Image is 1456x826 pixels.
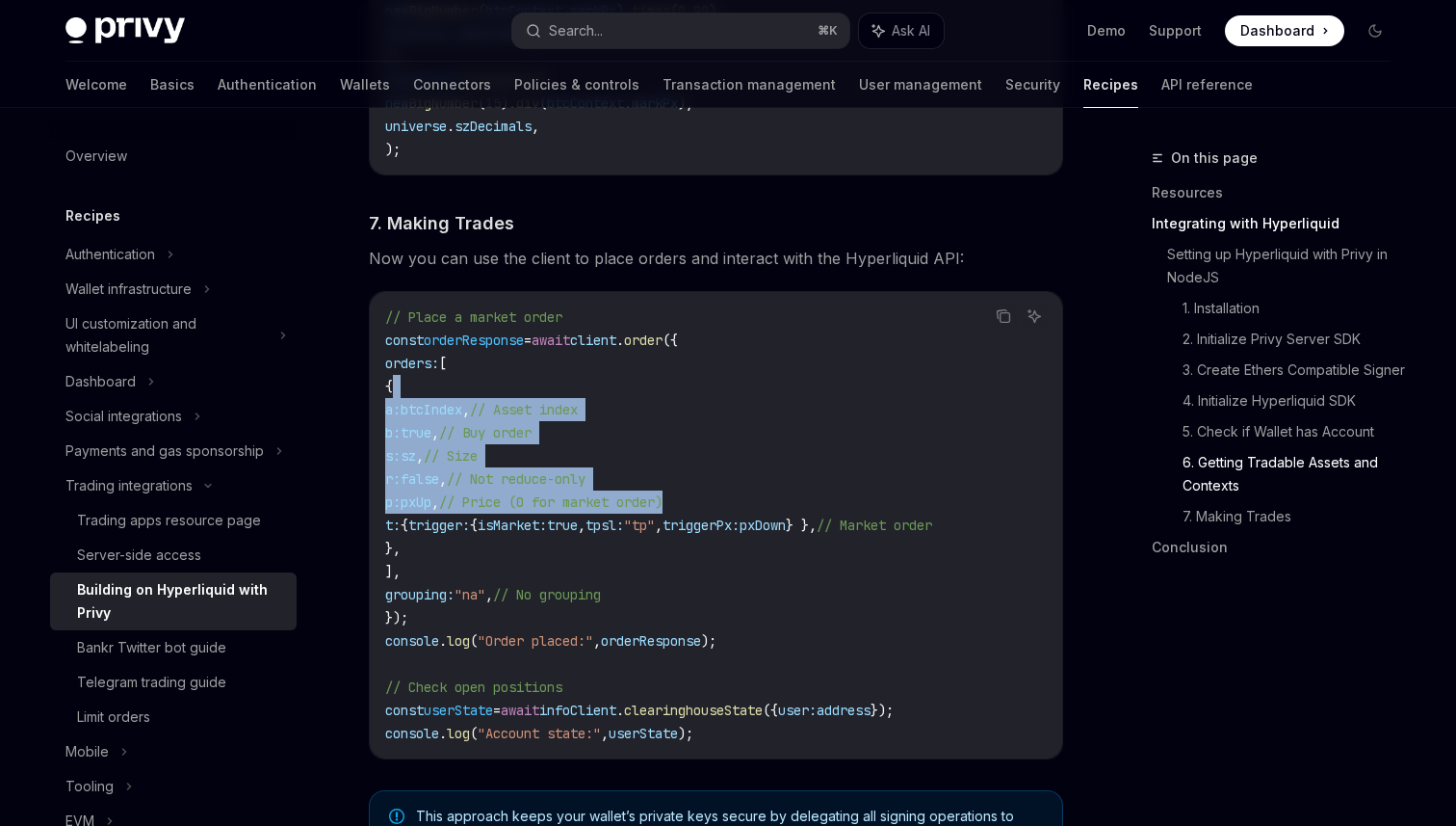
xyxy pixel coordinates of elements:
span: r: [385,470,401,488]
div: Trading integrations [65,474,193,497]
span: pxDown [740,517,786,534]
span: . [439,725,447,742]
a: Authentication [218,62,317,108]
span: await [501,702,539,719]
a: 3. Create Ethers Compatible Signer [1183,355,1406,386]
span: // Asset index [470,401,578,418]
span: clearinghouseState [624,702,763,719]
span: ( [470,632,478,650]
a: Basics [150,62,195,108]
span: ], [385,563,401,580]
a: Security [1005,62,1060,108]
span: // Market order [817,517,932,534]
button: Ask AI [859,13,944,48]
div: Telegram trading guide [77,671,226,694]
span: . [616,702,624,719]
a: Limit orders [50,700,297,734]
a: Conclusion [1152,532,1406,563]
span: { [385,378,393,395]
span: }, [385,540,401,557]
span: ( [470,725,478,742]
span: orders: [385,355,439,372]
a: Policies & controls [514,62,639,108]
span: userState [424,702,493,719]
span: client [570,332,616,349]
span: true [547,517,578,534]
span: On this page [1171,147,1258,170]
span: address [817,702,871,719]
span: console [385,632,439,650]
a: User management [859,62,982,108]
span: } }, [786,517,817,534]
span: // Place a market order [385,308,562,326]
span: a: [385,401,401,418]
span: , [416,447,424,465]
span: , [601,725,609,742]
span: btcIndex [401,401,462,418]
span: , [655,517,663,534]
span: , [431,493,439,511]
div: Tooling [65,775,114,798]
span: , [462,401,470,418]
a: Bankr Twitter bot guide [50,630,297,665]
span: ({ [663,332,678,349]
span: trigger: [408,517,470,534]
span: 7. Making Trades [369,210,514,236]
span: "na" [455,586,485,603]
a: Support [1149,21,1202,40]
span: // Not reduce-only [447,470,585,488]
img: dark logo [65,17,185,44]
div: Wallet infrastructure [65,278,192,301]
span: grouping: [385,586,455,603]
span: console [385,725,439,742]
span: await [532,332,570,349]
svg: Note [389,809,404,824]
span: sz [401,447,416,465]
a: Integrating with Hyperliquid [1152,208,1406,239]
a: API reference [1161,62,1253,108]
span: = [524,332,532,349]
span: // No grouping [493,586,601,603]
a: Transaction management [663,62,836,108]
span: }); [385,609,408,626]
span: , [485,586,493,603]
div: Social integrations [65,405,182,428]
span: Dashboard [1240,21,1314,40]
button: Search...⌘K [512,13,849,48]
div: UI customization and whitelabeling [65,312,268,359]
button: Toggle dark mode [1360,15,1391,46]
span: // Check open positions [385,679,562,696]
a: Welcome [65,62,127,108]
a: Dashboard [1225,15,1344,46]
button: Copy the contents from the code block [991,304,1016,329]
span: ); [385,141,401,158]
a: Building on Hyperliquid with Privy [50,573,297,630]
span: triggerPx: [663,517,740,534]
a: Server-side access [50,538,297,573]
span: , [532,118,539,135]
div: Dashboard [65,370,136,393]
span: log [447,725,470,742]
span: "Account state:" [478,725,601,742]
span: , [439,470,447,488]
span: [ [439,355,447,372]
span: , [431,424,439,441]
span: Now you can use the client to place orders and interact with the Hyperliquid API: [369,245,1063,272]
span: infoClient [539,702,616,719]
span: // Buy order [439,424,532,441]
span: , [593,632,601,650]
span: = [493,702,501,719]
a: Recipes [1083,62,1138,108]
span: userState [609,725,678,742]
span: user: [778,702,817,719]
span: . [447,118,455,135]
span: true [401,424,431,441]
div: Limit orders [77,706,150,729]
div: Payments and gas sponsorship [65,440,264,463]
span: isMarket: [478,517,547,534]
span: orderResponse [424,332,524,349]
a: Resources [1152,177,1406,208]
span: orderResponse [601,632,701,650]
span: t: [385,517,401,534]
a: Trading apps resource page [50,503,297,538]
